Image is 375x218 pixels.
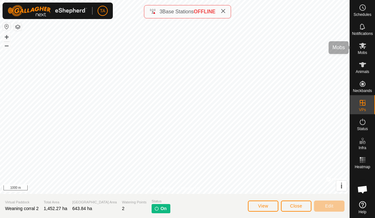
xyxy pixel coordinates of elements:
a: Help [350,199,375,216]
button: Map Layers [14,23,22,31]
span: TA [100,8,106,14]
span: Schedules [353,13,371,17]
div: Open chat [353,180,372,199]
button: Edit [314,201,344,212]
span: Close [290,203,302,208]
span: Help [358,210,366,214]
span: On [160,205,167,212]
span: 3 [160,9,162,14]
span: Infra [358,146,366,150]
span: Status [152,199,170,204]
span: Virtual Paddock [5,200,39,205]
span: i [340,182,343,190]
a: Privacy Policy [150,186,174,191]
span: Heatmap [355,165,370,169]
span: 1,452.27 ha [44,206,67,211]
span: 643.84 ha [72,206,92,211]
button: Reset Map [3,23,10,30]
span: [GEOGRAPHIC_DATA] Area [72,200,117,205]
span: Status [357,127,368,131]
span: Base Stations [162,9,194,14]
span: Mobs [358,51,367,55]
button: – [3,42,10,49]
a: Contact Us [181,186,200,191]
span: Animals [356,70,369,74]
span: Weaning corral 2 [5,206,39,211]
span: Notifications [352,32,373,36]
span: 2 [122,206,125,211]
span: OFFLINE [194,9,215,14]
img: Gallagher Logo [8,5,87,17]
span: Watering Points [122,200,147,205]
button: Close [281,201,311,212]
button: + [3,33,10,41]
span: Total Area [44,200,67,205]
span: Edit [325,203,333,208]
img: turn-on [154,206,159,211]
span: VPs [359,108,366,112]
span: Neckbands [353,89,372,93]
button: i [336,181,347,191]
span: View [258,203,268,208]
button: View [248,201,278,212]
